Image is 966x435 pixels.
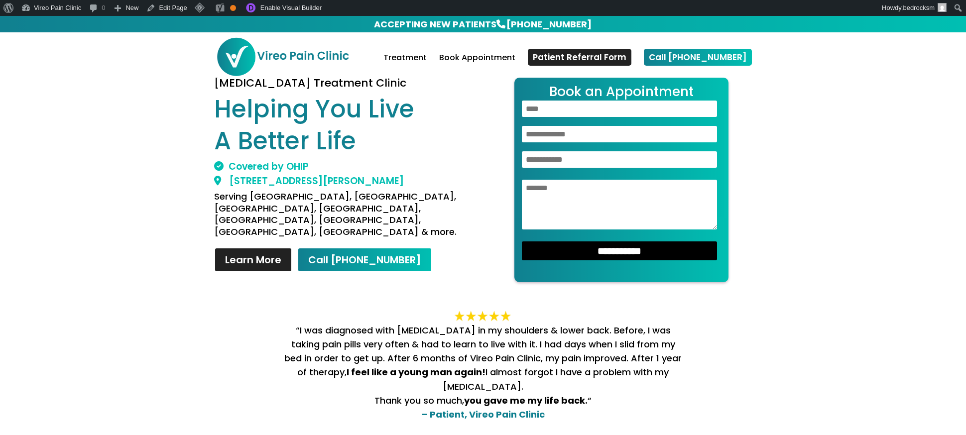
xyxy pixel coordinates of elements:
a: Call [PHONE_NUMBER] [644,49,752,66]
h3: [MEDICAL_DATA] Treatment Clinic [214,78,475,94]
strong: – Patient, Vireo Pain Clinic [422,408,545,421]
a: Patient Referral Form [528,49,631,66]
a: Book Appointment [439,54,515,78]
a: Treatment [383,54,427,78]
h2: Book an Appointment [522,85,721,101]
span: bedrocksm [903,4,935,11]
p: “I was diagnosed with [MEDICAL_DATA] in my shoulders & lower back. Before, I was taking pain pill... [284,324,682,422]
strong: you gave me my life back. [464,394,588,407]
a: Call [PHONE_NUMBER] [297,247,432,272]
a: [PHONE_NUMBER] [505,17,593,31]
h1: Helping You Live A Better Life [214,94,475,162]
a: [STREET_ADDRESS][PERSON_NAME] [214,174,404,188]
h2: Covered by OHIP [214,162,475,176]
div: OK [230,5,236,11]
strong: I feel like a young man again! [347,366,485,378]
h4: Serving [GEOGRAPHIC_DATA], [GEOGRAPHIC_DATA], [GEOGRAPHIC_DATA], [GEOGRAPHIC_DATA], [GEOGRAPHIC_D... [214,191,475,242]
form: Contact form [514,78,728,282]
a: Learn More [214,247,292,272]
img: Vireo Pain Clinic [216,37,350,77]
img: 5_star-final [453,310,513,323]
